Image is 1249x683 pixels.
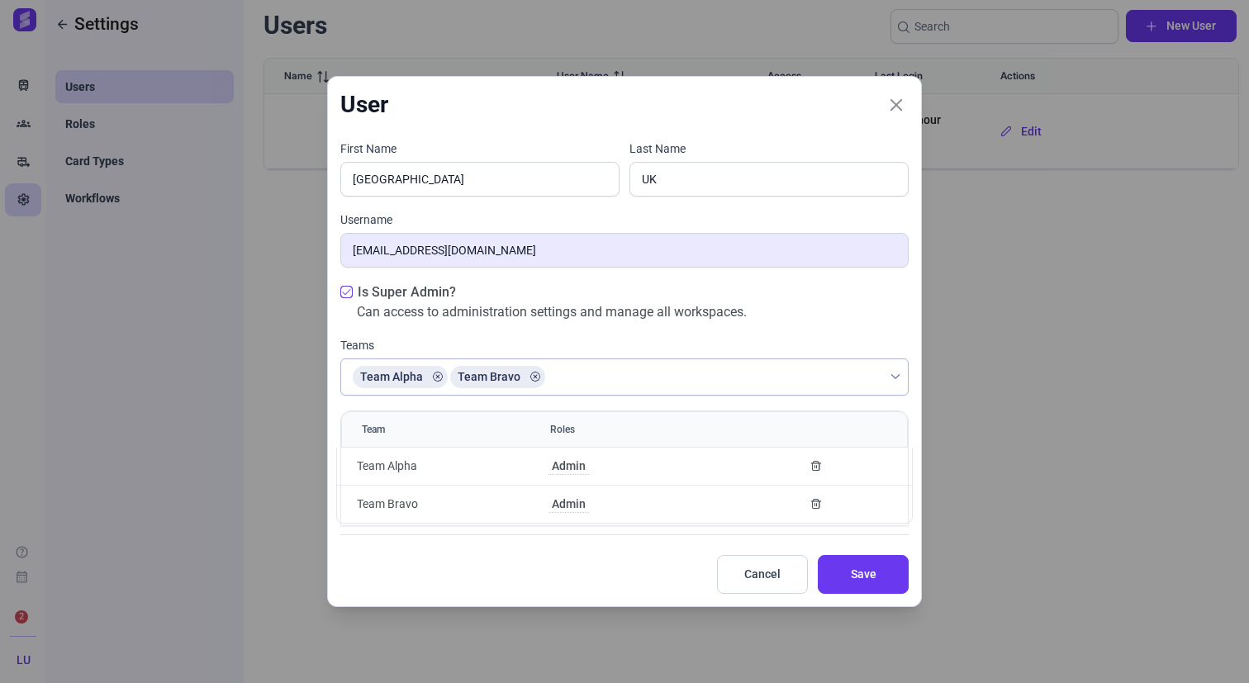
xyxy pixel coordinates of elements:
span: Save [838,566,888,583]
div: Team [342,412,530,447]
div: Domain Overview [63,97,148,108]
img: website_grey.svg [26,43,40,56]
label: Admin [549,458,589,475]
button: Cancel [717,555,808,594]
iframe: Chat Widget [1166,604,1249,683]
input: Name [340,162,620,197]
input: Name [629,162,909,197]
label: Last Name [629,140,909,157]
label: Is Super Admin? [358,282,456,302]
div: Keywords by Traffic [183,97,278,108]
label: First Name [340,140,620,157]
div: Team Bravo [458,368,520,386]
img: tab_keywords_by_traffic_grey.svg [164,96,178,109]
label: Team Alpha [357,459,417,472]
img: logo_orange.svg [26,26,40,40]
img: tab_domain_overview_orange.svg [45,96,58,109]
span: Can access to administration settings and manage all workspaces. [340,304,747,320]
span: Cancel [738,566,787,583]
label: Admin [549,496,589,513]
div: Roles [530,412,719,447]
button: Close [884,92,909,117]
div: Team Alpha [360,368,423,386]
label: Teams [340,337,909,353]
div: v 4.0.25 [46,26,81,40]
label: Team Bravo [357,497,418,510]
input: username@example.com [340,233,909,268]
div: Team Alpha [353,366,448,388]
div: Domain: [DOMAIN_NAME] [43,43,182,56]
h3: User [340,101,388,109]
label: Username [340,211,909,228]
button: Save [818,555,909,594]
div: Team Bravo [450,366,545,388]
